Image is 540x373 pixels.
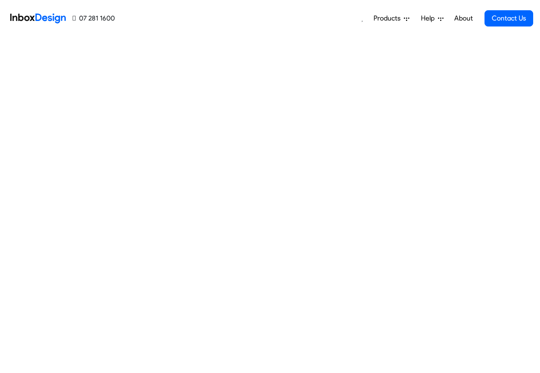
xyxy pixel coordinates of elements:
a: Help [417,10,447,27]
span: Products [374,13,404,23]
a: Products [370,10,413,27]
a: Contact Us [485,10,533,26]
a: About [452,10,475,27]
a: 07 281 1600 [73,13,115,23]
span: Help [421,13,438,23]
